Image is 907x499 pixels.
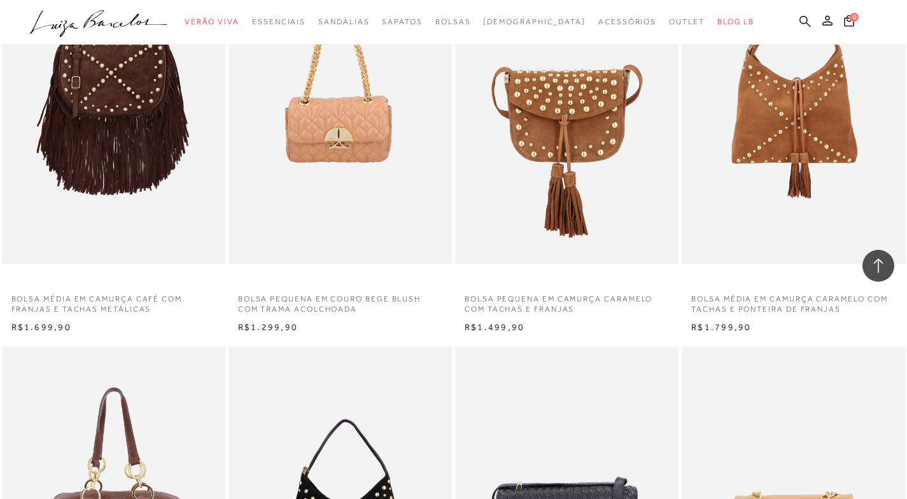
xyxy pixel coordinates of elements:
[840,14,858,31] button: 0
[598,10,656,34] a: categoryNavScreenReaderText
[185,10,239,34] a: categoryNavScreenReaderText
[465,322,524,332] span: R$1.499,90
[2,286,225,315] a: BOLSA MÉDIA EM CAMURÇA CAFÉ COM FRANJAS E TACHAS METÁLICAS
[252,10,306,34] a: categoryNavScreenReaderText
[483,17,586,26] span: [DEMOGRAPHIC_DATA]
[382,10,422,34] a: categoryNavScreenReaderText
[669,10,705,34] a: categoryNavScreenReaderText
[850,13,859,22] span: 0
[318,10,369,34] a: categoryNavScreenReaderText
[318,17,369,26] span: Sandálias
[669,17,705,26] span: Outlet
[691,322,751,332] span: R$1.799,90
[717,17,754,26] span: BLOG LB
[185,17,239,26] span: Verão Viva
[382,17,422,26] span: Sapatos
[252,17,306,26] span: Essenciais
[598,17,656,26] span: Acessórios
[435,17,471,26] span: Bolsas
[455,286,678,315] a: BOLSA PEQUENA EM CAMURÇA CARAMELO COM TACHAS E FRANJAS
[435,10,471,34] a: categoryNavScreenReaderText
[717,10,754,34] a: BLOG LB
[483,10,586,34] a: noSubCategoriesText
[238,322,298,332] span: R$1.299,90
[682,286,905,315] a: BOLSA MÉDIA EM CAMURÇA CARAMELO COM TACHAS E PONTEIRA DE FRANJAS
[11,322,71,332] span: R$1.699,90
[229,286,452,315] a: BOLSA PEQUENA EM COURO BEGE BLUSH COM TRAMA ACOLCHOADA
